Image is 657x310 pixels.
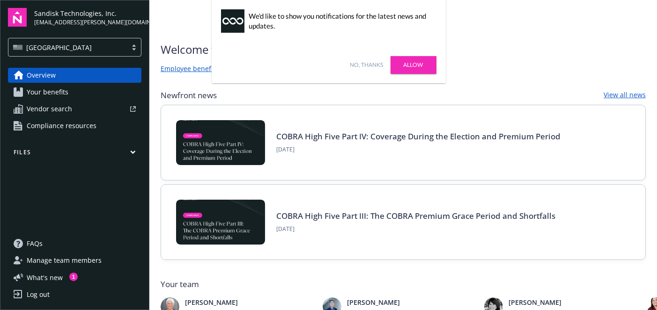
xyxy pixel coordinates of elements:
[276,225,555,233] span: [DATE]
[27,68,56,83] span: Overview
[249,11,432,31] div: We'd like to show you notifications for the latest news and updates.
[176,200,265,245] img: BLOG-Card Image - Compliance - COBRA High Five Pt 3 - 09-03-25.jpg
[350,61,384,69] a: No, thanks
[8,253,141,268] a: Manage team members
[161,90,217,101] span: Newfront news
[34,18,141,27] span: [EMAIL_ADDRESS][PERSON_NAME][DOMAIN_NAME]
[27,287,50,302] div: Log out
[27,253,102,268] span: Manage team members
[176,120,265,165] img: BLOG-Card Image - Compliance - COBRA High Five Pt 4 - 09-04-25.jpg
[27,118,96,133] span: Compliance resources
[161,41,306,58] span: Welcome to Navigator , Una
[27,101,72,116] span: Vendor search
[8,8,27,27] img: navigator-logo.svg
[8,68,141,83] a: Overview
[604,90,646,101] a: View all news
[69,271,78,279] div: 1
[27,85,68,100] span: Your benefits
[27,273,63,282] span: What ' s new
[161,64,239,75] a: Employee benefits portal
[509,297,639,307] span: [PERSON_NAME]
[276,145,561,154] span: [DATE]
[8,273,78,282] button: What's new1
[347,297,477,307] span: [PERSON_NAME]
[34,8,141,18] span: Sandisk Technologies, Inc.
[276,210,555,221] a: COBRA High Five Part III: The COBRA Premium Grace Period and Shortfalls
[8,148,141,160] button: Files
[8,236,141,251] a: FAQs
[13,43,122,52] span: [GEOGRAPHIC_DATA]
[27,236,43,251] span: FAQs
[161,279,646,290] span: Your team
[8,118,141,133] a: Compliance resources
[185,297,315,307] span: [PERSON_NAME]
[276,131,561,142] a: COBRA High Five Part IV: Coverage During the Election and Premium Period
[8,85,141,100] a: Your benefits
[8,101,141,116] a: Vendor search
[391,56,436,74] a: Allow
[34,8,141,27] button: Sandisk Technologies, Inc.[EMAIL_ADDRESS][PERSON_NAME][DOMAIN_NAME]
[26,43,92,52] span: [GEOGRAPHIC_DATA]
